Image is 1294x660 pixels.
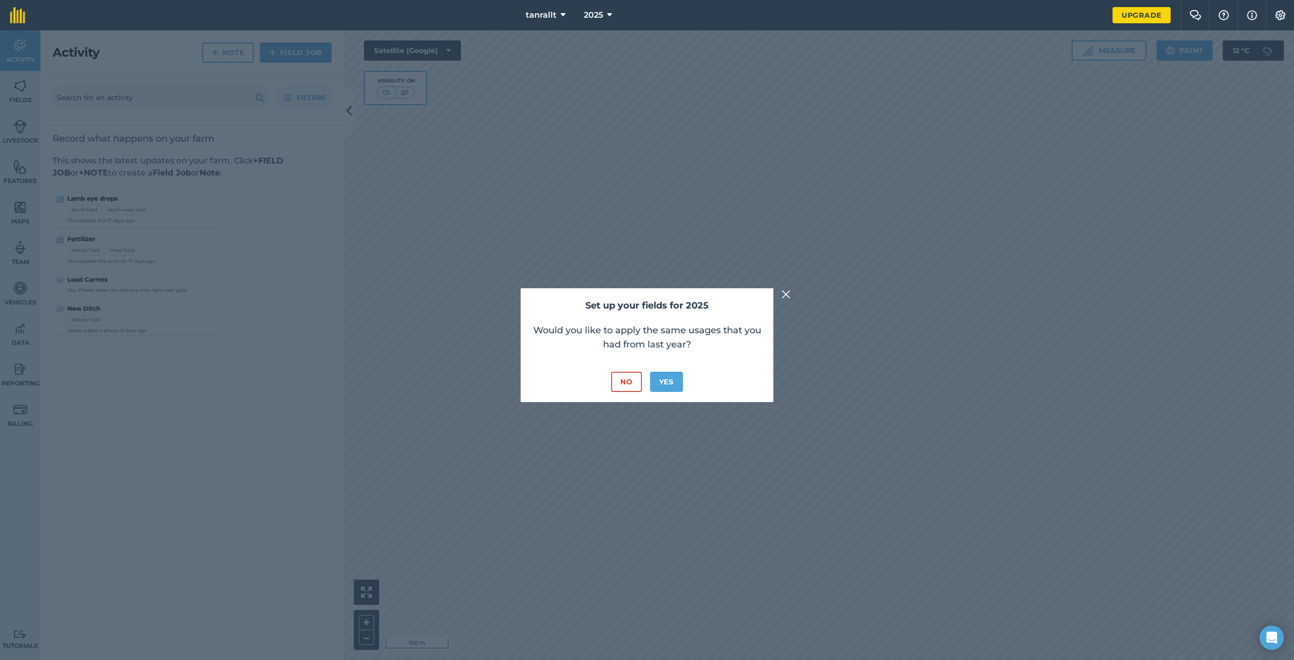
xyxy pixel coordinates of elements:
[1260,626,1284,650] div: Open Intercom Messenger
[1274,10,1286,20] img: A cog icon
[1247,9,1257,21] img: svg+xml;base64,PHN2ZyB4bWxucz0iaHR0cDovL3d3dy53My5vcmcvMjAwMC9zdmciIHdpZHRoPSIxNyIgaGVpZ2h0PSIxNy...
[781,288,791,300] img: svg+xml;base64,PHN2ZyB4bWxucz0iaHR0cDovL3d3dy53My5vcmcvMjAwMC9zdmciIHdpZHRoPSIyMiIgaGVpZ2h0PSIzMC...
[584,9,603,21] span: 2025
[650,372,683,392] button: Yes
[611,372,641,392] button: No
[1218,10,1230,20] img: A question mark icon
[531,323,763,351] p: Would you like to apply the same usages that you had from last year?
[531,298,763,313] h2: Set up your fields for 2025
[1189,10,1201,20] img: Two speech bubbles overlapping with the left bubble in the forefront
[526,9,557,21] span: tanrallt
[10,7,25,23] img: fieldmargin Logo
[1113,7,1171,23] a: Upgrade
